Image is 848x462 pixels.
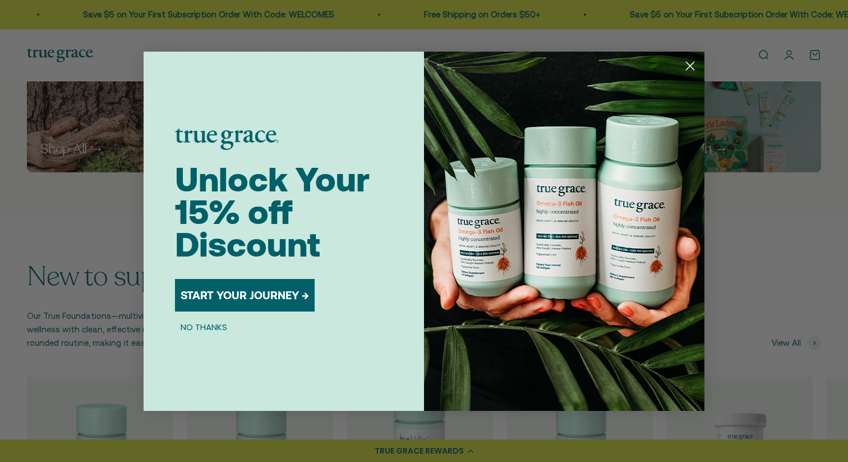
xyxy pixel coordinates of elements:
[175,160,370,264] span: Unlock Your 15% off Discount
[680,56,700,76] button: Close dialog
[175,321,233,334] button: NO THANKS
[175,279,315,312] button: START YOUR JOURNEY →
[424,52,704,411] img: 098727d5-50f8-4f9b-9554-844bb8da1403.jpeg
[175,129,279,150] img: logo placeholder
